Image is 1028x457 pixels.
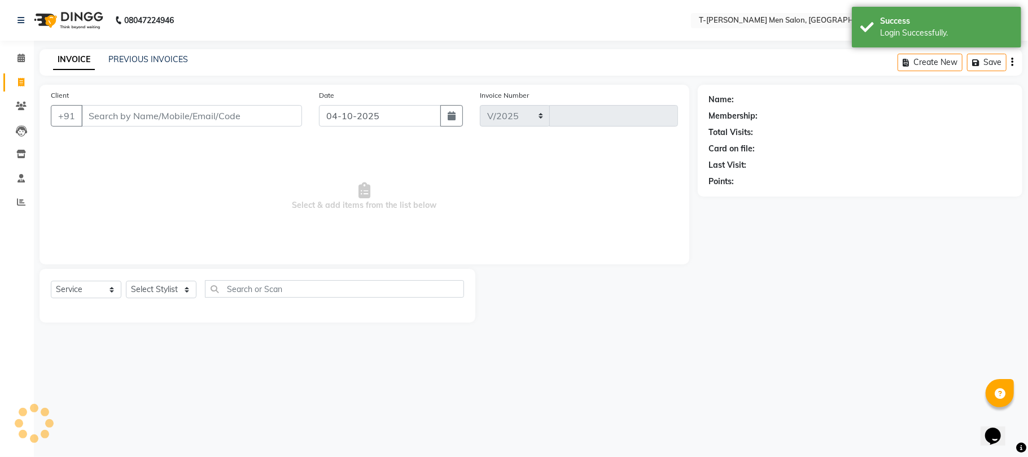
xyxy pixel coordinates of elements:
iframe: chat widget [981,412,1017,446]
label: Invoice Number [480,90,529,101]
a: INVOICE [53,50,95,70]
a: PREVIOUS INVOICES [108,54,188,64]
img: logo [29,5,106,36]
div: Name: [709,94,734,106]
div: Last Visit: [709,159,747,171]
button: +91 [51,105,82,127]
b: 08047224946 [124,5,174,36]
span: Select & add items from the list below [51,140,678,253]
div: Card on file: [709,143,755,155]
input: Search or Scan [205,280,464,298]
label: Date [319,90,334,101]
label: Client [51,90,69,101]
div: Membership: [709,110,758,122]
button: Save [967,54,1007,71]
div: Points: [709,176,734,188]
input: Search by Name/Mobile/Email/Code [81,105,302,127]
div: Login Successfully. [880,27,1013,39]
div: Success [880,15,1013,27]
div: Total Visits: [709,127,754,138]
button: Create New [898,54,963,71]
